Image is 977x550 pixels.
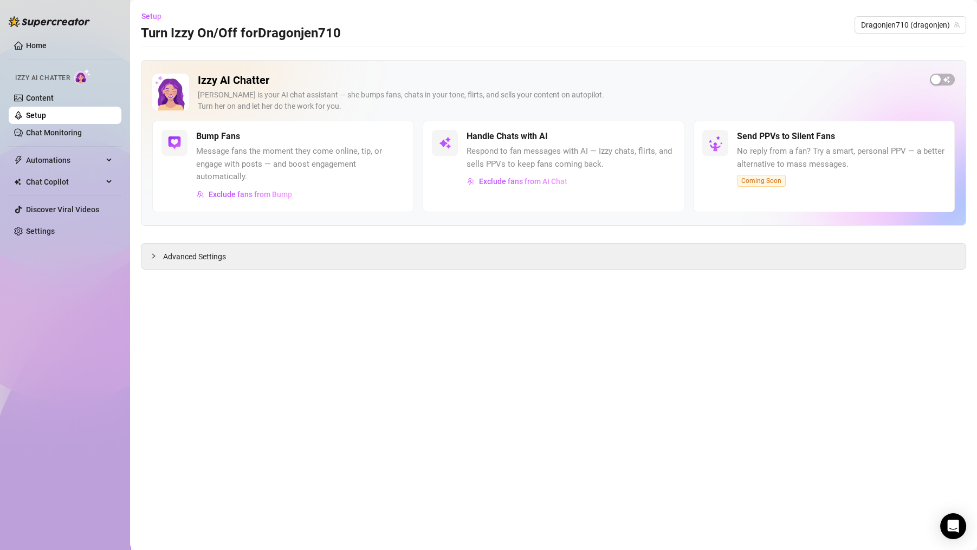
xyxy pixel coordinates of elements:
span: Izzy AI Chatter [15,73,70,83]
h3: Turn Izzy On/Off for Dragonjen710 [141,25,341,42]
span: Respond to fan messages with AI — Izzy chats, flirts, and sells PPVs to keep fans coming back. [467,145,675,171]
div: collapsed [150,250,163,262]
div: Open Intercom Messenger [940,513,966,539]
img: Izzy AI Chatter [152,74,189,110]
img: silent-fans-ppv-o-N6Mmdf.svg [708,136,726,153]
span: No reply from a fan? Try a smart, personal PPV — a better alternative to mass messages. [737,145,946,171]
img: svg%3e [168,136,181,149]
h5: Send PPVs to Silent Fans [737,130,835,143]
h5: Handle Chats with AI [467,130,548,143]
img: AI Chatter [74,69,91,84]
span: team [954,22,960,28]
div: [PERSON_NAME] is your AI chat assistant — she bumps fans, chats in your tone, flirts, and sells y... [198,89,921,112]
img: logo-BBDzfeDw.svg [9,16,90,27]
button: Exclude fans from Bump [196,186,293,203]
button: Exclude fans from AI Chat [467,173,568,190]
a: Chat Monitoring [26,128,82,137]
span: Exclude fans from AI Chat [479,177,567,186]
span: Dragonjen710 (dragonjen) [861,17,960,33]
span: thunderbolt [14,156,23,165]
button: Setup [141,8,170,25]
a: Setup [26,111,46,120]
span: Advanced Settings [163,251,226,263]
h2: Izzy AI Chatter [198,74,921,87]
span: Message fans the moment they come online, tip, or engage with posts — and boost engagement automa... [196,145,405,184]
a: Settings [26,227,55,235]
span: Coming Soon [737,175,786,187]
span: Setup [141,12,161,21]
img: svg%3e [197,191,204,198]
img: Chat Copilot [14,178,21,186]
span: collapsed [150,253,157,259]
span: Exclude fans from Bump [209,190,292,199]
a: Discover Viral Videos [26,205,99,214]
img: svg%3e [467,178,475,185]
h5: Bump Fans [196,130,240,143]
a: Content [26,94,54,102]
span: Automations [26,152,103,169]
a: Home [26,41,47,50]
img: svg%3e [438,136,451,149]
span: Chat Copilot [26,173,103,191]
